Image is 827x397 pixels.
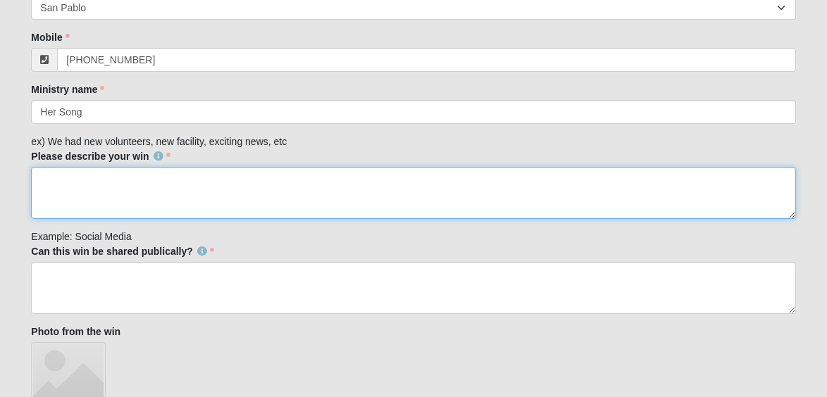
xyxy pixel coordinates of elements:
[31,30,69,44] label: Mobile
[31,244,214,258] label: Can this win be shared publically?
[31,324,120,339] label: Photo from the win
[31,149,170,163] label: Please describe your win
[31,82,104,96] label: Ministry name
